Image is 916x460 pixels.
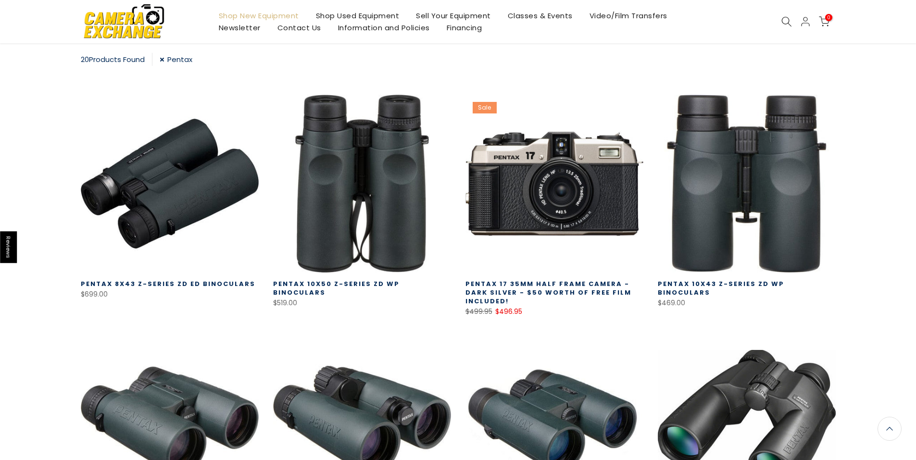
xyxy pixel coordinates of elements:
a: Contact Us [269,22,329,34]
a: Sell Your Equipment [408,10,500,22]
a: 0 [819,16,829,27]
div: $469.00 [658,297,836,309]
div: $519.00 [273,297,451,309]
a: Pentax 10x43 Z-Series ZD WP Binoculars [658,279,784,297]
a: Video/Film Transfers [581,10,676,22]
a: Classes & Events [499,10,581,22]
del: $499.95 [465,307,492,316]
div: Products Found [81,53,152,66]
a: Pentax 10x50 Z-Series ZD WP Binoculars [273,279,400,297]
a: Newsletter [210,22,269,34]
a: Pentax 17 35mm Half Frame Camera - Dark Silver - $50 Worth of Free Film Included! [465,279,631,306]
a: Information and Policies [329,22,438,34]
div: $699.00 [81,288,259,300]
a: Pentax [160,53,192,66]
a: Pentax 8x43 Z-Series ZD ED Binoculars [81,279,255,288]
a: Back to the top [878,417,902,441]
a: Shop New Equipment [210,10,307,22]
a: Shop Used Equipment [307,10,408,22]
span: 0 [825,14,832,21]
span: 20 [81,54,89,64]
ins: $496.95 [495,306,522,318]
a: Financing [438,22,490,34]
